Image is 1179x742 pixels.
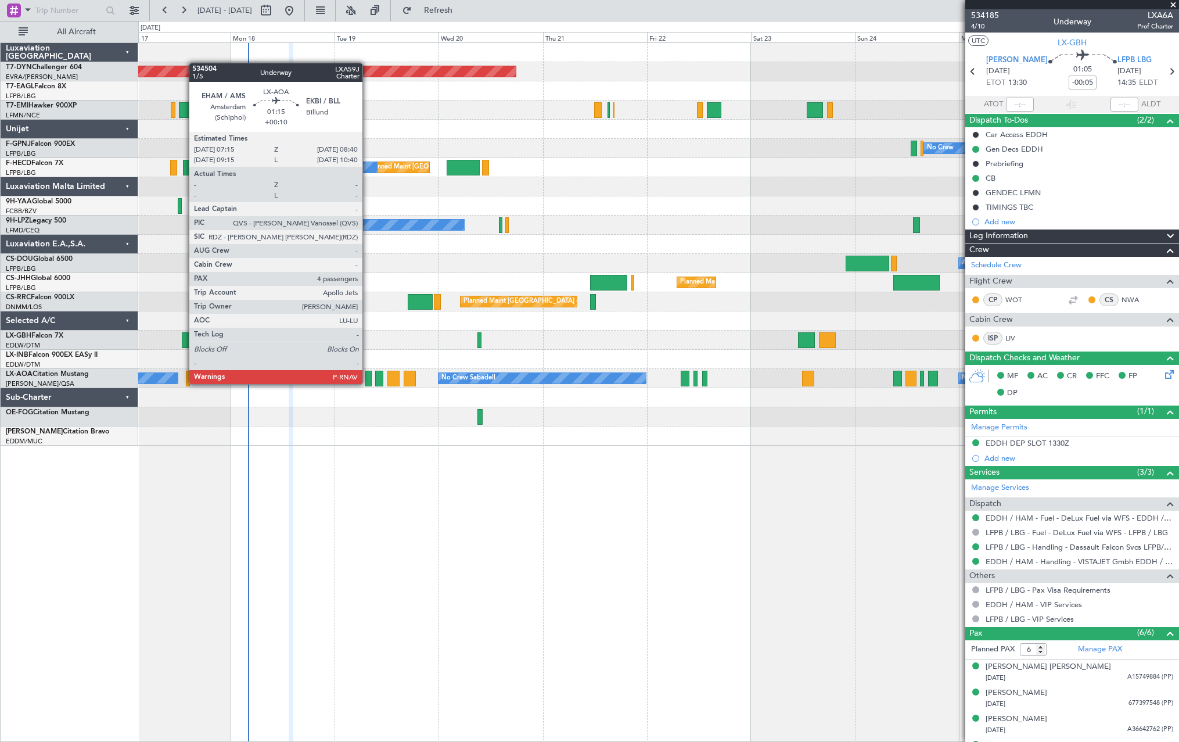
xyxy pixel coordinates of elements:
span: [DATE] [986,673,1005,682]
a: T7-EMIHawker 900XP [6,102,77,109]
span: [DATE] [986,66,1010,77]
a: Manage Permits [971,422,1027,433]
div: CB [986,173,995,183]
div: Prebriefing [986,159,1023,169]
a: LFPB/LBG [6,92,36,101]
a: F-HECDFalcon 7X [6,160,63,167]
div: Thu 21 [543,32,647,42]
div: No Crew [311,216,338,234]
a: T7-EAGLFalcon 8X [6,83,66,90]
span: ETOT [986,77,1005,89]
a: EDLW/DTM [6,360,40,369]
span: Services [969,466,1000,479]
span: A36642762 (PP) [1127,725,1173,734]
span: [DATE] [986,700,1005,708]
span: 677397548 (PP) [1128,698,1173,708]
div: [PERSON_NAME] [986,687,1047,699]
span: Others [969,569,995,583]
a: EDLW/DTM [6,341,40,350]
span: [DATE] [986,726,1005,734]
div: Add new [984,217,1173,227]
a: 9H-LPZLegacy 500 [6,217,66,224]
span: [PERSON_NAME] [6,428,63,435]
a: LFPB/LBG [6,149,36,158]
a: LFPB / LBG - Handling - Dassault Falcon Svcs LFPB/LBG [986,542,1173,552]
a: LFPB / LBG - Fuel - DeLux Fuel via WFS - LFPB / LBG [986,528,1168,537]
span: 13:30 [1008,77,1027,89]
span: Pax [969,627,982,640]
a: LX-AOACitation Mustang [6,371,89,378]
span: (3/3) [1137,466,1154,478]
span: Crew [969,243,989,257]
div: Fri 22 [647,32,751,42]
div: Mon 25 [959,32,1063,42]
span: AC [1037,371,1048,382]
div: Sat 23 [751,32,855,42]
a: LX-GBHFalcon 7X [6,332,63,339]
span: LFPB LBG [1117,55,1152,66]
button: UTC [968,35,989,46]
span: 4/10 [971,21,999,31]
div: No Crew Sabadell [962,370,1016,387]
span: ATOT [984,99,1003,110]
button: All Aircraft [13,23,126,41]
div: Car Access EDDH [986,130,1048,139]
span: Pref Charter [1137,21,1173,31]
a: NWA [1122,295,1148,305]
span: CS-DOU [6,256,33,263]
span: A15749884 (PP) [1127,672,1173,682]
a: LFMN/NCE [6,111,40,120]
span: (6/6) [1137,626,1154,639]
a: WOT [1005,295,1031,305]
a: EDDH / HAM - Fuel - DeLux Fuel via WFS - EDDH / HAM [986,513,1173,523]
span: Refresh [414,6,463,15]
a: LFPB/LBG [6,264,36,273]
div: [PERSON_NAME] [PERSON_NAME] [986,661,1111,673]
span: LX-AOA [6,371,33,378]
span: CS-RRC [6,294,31,301]
span: [PERSON_NAME] [986,55,1048,66]
a: LFPB / LBG - VIP Services [986,614,1074,624]
a: 9H-YAAGlobal 5000 [6,198,71,205]
span: ALDT [1141,99,1160,110]
span: ELDT [1139,77,1158,89]
a: F-GPNJFalcon 900EX [6,141,75,148]
span: 14:35 [1117,77,1136,89]
span: LX-GBH [1058,37,1087,49]
a: EDDM/MUC [6,437,42,446]
div: Tue 19 [335,32,438,42]
div: No Crew [199,139,225,157]
a: CS-RRCFalcon 900LX [6,294,74,301]
span: CR [1067,371,1077,382]
a: CS-DOUGlobal 6500 [6,256,73,263]
a: LIV [1005,333,1031,343]
a: Manage PAX [1078,644,1122,655]
div: [PERSON_NAME] [986,714,1047,725]
span: Permits [969,406,997,419]
div: No Crew [225,159,251,176]
a: FCBB/BZV [6,207,37,216]
span: LXA6A [1137,9,1173,21]
span: F-GPNJ [6,141,31,148]
a: OE-FOGCitation Mustang [6,409,89,416]
a: Schedule Crew [971,260,1022,271]
span: CS-JHH [6,275,31,282]
div: No Crew [927,139,954,157]
a: [PERSON_NAME]Citation Bravo [6,428,109,435]
a: [PERSON_NAME]/QSA [6,379,74,388]
a: LFMD/CEQ [6,226,39,235]
span: (2/2) [1137,114,1154,126]
span: [DATE] [1117,66,1141,77]
a: LFPB/LBG [6,169,36,177]
span: MF [1007,371,1018,382]
span: LX-INB [6,352,28,359]
div: Gen Decs EDDH [986,144,1043,154]
span: OE-FOG [6,409,33,416]
div: Underway [1054,16,1091,28]
div: TIMINGS TBC [986,202,1033,212]
div: Sun 17 [127,32,231,42]
span: Leg Information [969,230,1028,243]
a: EVRA/[PERSON_NAME] [6,73,78,81]
span: Flight Crew [969,275,1012,288]
span: Cabin Crew [969,313,1013,327]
